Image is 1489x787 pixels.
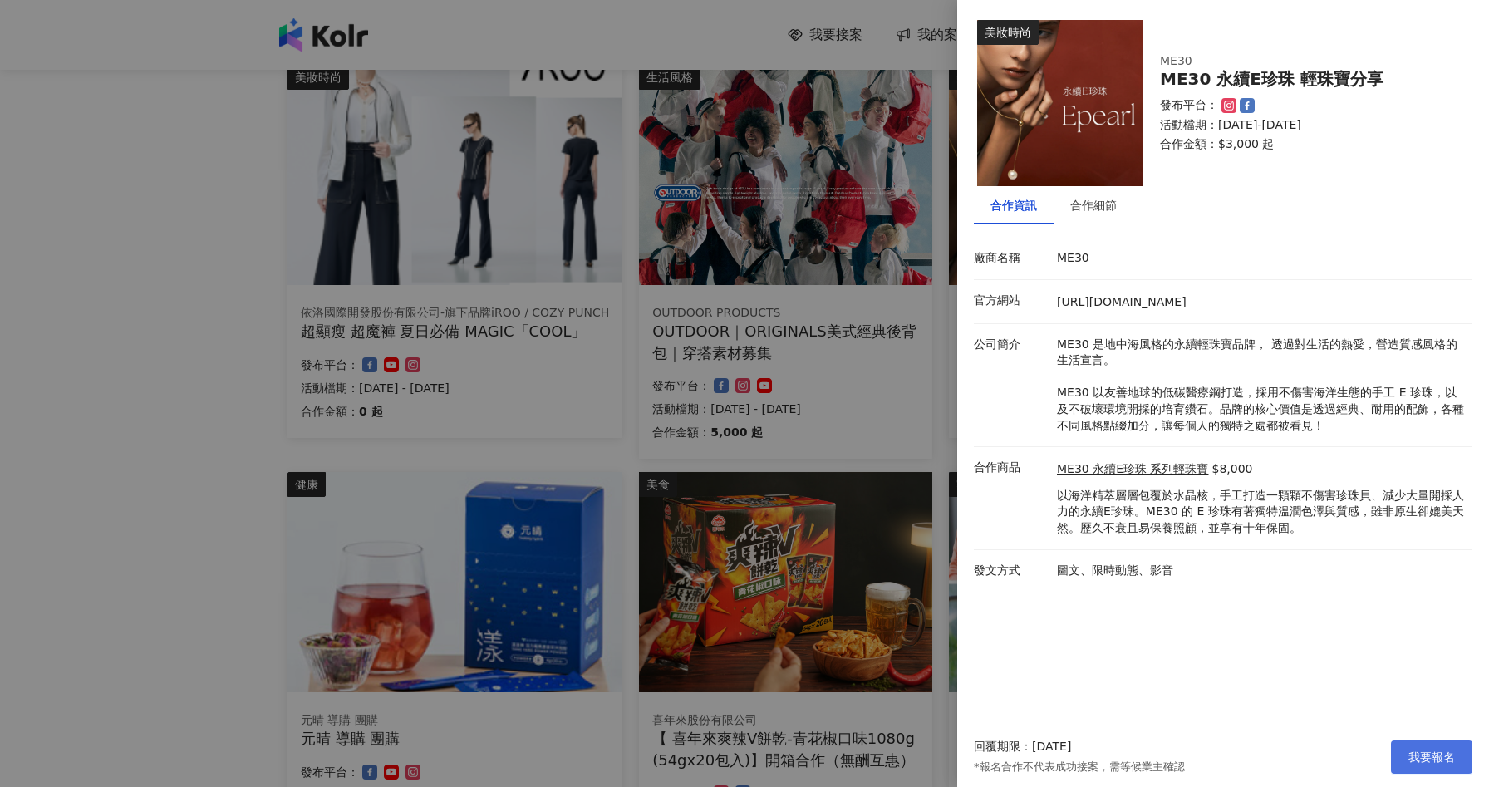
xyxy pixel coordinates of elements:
[1160,136,1452,153] p: 合作金額： $3,000 起
[990,196,1037,214] div: 合作資訊
[974,460,1049,476] p: 合作商品
[1057,563,1464,579] p: 圖文、限時動態、影音
[1070,196,1117,214] div: 合作細節
[974,250,1049,267] p: 廠商名稱
[1160,117,1452,134] p: 活動檔期：[DATE]-[DATE]
[1212,461,1253,478] p: $8,000
[1057,250,1464,267] p: ME30
[1391,740,1472,774] button: 我要報名
[974,563,1049,579] p: 發文方式
[977,20,1039,45] div: 美妝時尚
[974,337,1049,353] p: 公司簡介
[974,760,1185,775] p: *報名合作不代表成功接案，需等候業主確認
[1057,488,1464,537] p: 以海洋精萃層層包覆於水晶核，手工打造一顆顆不傷害珍珠貝、減少大量開採人力的永續E珍珠。ME30 的 E 珍珠有著獨特溫潤色澤與質感，雖非原生卻媲美天然。歷久不衰且易保養照顧，並享有十年保固。
[1057,337,1464,435] p: ME30 是地中海風格的永續輕珠寶品牌， 透過對生活的熱愛，營造質感風格的生活宣言。 ME30 以友善地球的低碳醫療鋼打造，採用不傷害海洋生態的手工 E 珍珠，以及不破壞環境開採的培育鑽石。品牌...
[1160,70,1452,89] div: ME30 永續E珍珠 輕珠寶分享
[1057,461,1209,478] a: ME30 永續E珍珠 系列輕珠寶
[1160,53,1452,70] div: ME30
[974,739,1071,755] p: 回覆期限：[DATE]
[977,20,1143,186] img: ME30 永續E珍珠 系列輕珠寶
[974,293,1049,309] p: 官方網站
[1408,750,1455,764] span: 我要報名
[1057,295,1187,308] a: [URL][DOMAIN_NAME]
[1160,97,1218,114] p: 發布平台：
